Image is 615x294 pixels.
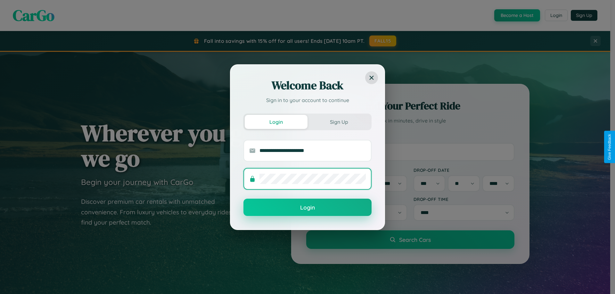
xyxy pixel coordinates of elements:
p: Sign in to your account to continue [243,96,372,104]
button: Login [243,199,372,216]
button: Login [245,115,307,129]
div: Give Feedback [607,134,612,160]
h2: Welcome Back [243,78,372,93]
button: Sign Up [307,115,370,129]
